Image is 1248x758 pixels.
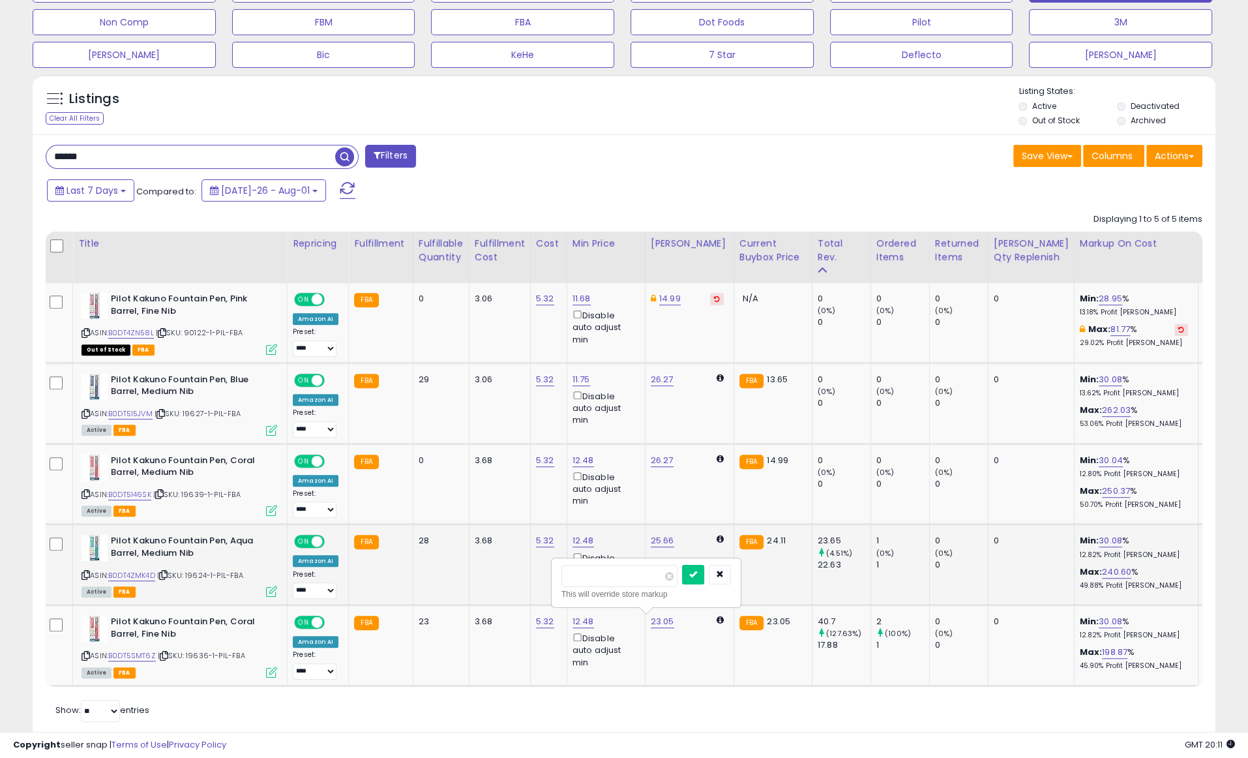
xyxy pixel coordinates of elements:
[885,628,911,639] small: (100%)
[717,455,724,463] i: Calculated using Dynamic Max Price.
[1099,454,1123,467] a: 30.04
[994,535,1064,547] div: 0
[221,184,310,197] span: [DATE]-26 - Aug-01
[293,237,343,250] div: Repricing
[536,373,554,386] a: 5.32
[82,616,108,642] img: 41aXZKXX0XL._SL40_.jpg
[876,374,929,386] div: 0
[1080,404,1103,416] b: Max:
[994,237,1069,264] div: [PERSON_NAME] Qty Replenish
[1074,232,1198,283] th: The percentage added to the cost of goods (COGS) that forms the calculator for Min & Max prices.
[82,616,277,676] div: ASIN:
[1080,485,1103,497] b: Max:
[323,536,344,547] span: OFF
[572,631,635,669] div: Disable auto adjust min
[1080,551,1188,560] p: 12.82% Profit [PERSON_NAME]
[1080,581,1188,590] p: 49.88% Profit [PERSON_NAME]
[293,650,338,680] div: Preset:
[293,489,338,519] div: Preset:
[111,738,167,751] a: Terms of Use
[536,292,554,305] a: 5.32
[1080,500,1188,509] p: 50.70% Profit [PERSON_NAME]
[1131,100,1180,112] label: Deactivated
[988,232,1074,283] th: Please note that this number is a calculation based on your required days of coverage and your ve...
[1080,293,1188,317] div: %
[323,617,344,628] span: OFF
[1131,115,1166,126] label: Archived
[536,615,554,628] a: 5.32
[826,548,852,558] small: (4.51%)
[1080,292,1099,305] b: Min:
[293,555,338,567] div: Amazon AI
[767,454,788,466] span: 14.99
[354,374,378,388] small: FBA
[431,9,614,35] button: FBA
[651,373,674,386] a: 26.27
[572,470,635,508] div: Disable auto adjust min
[1080,373,1099,386] b: Min:
[1080,535,1188,559] div: %
[830,9,1013,35] button: Pilot
[651,454,674,467] a: 26.27
[354,293,378,307] small: FBA
[1102,485,1130,498] a: 250.37
[108,489,151,500] a: B0DT5146SK
[475,293,520,305] div: 3.06
[935,639,988,651] div: 0
[1029,42,1212,68] button: [PERSON_NAME]
[876,316,929,328] div: 0
[419,616,459,628] div: 23
[1080,419,1188,429] p: 53.06% Profit [PERSON_NAME]
[1080,631,1188,640] p: 12.82% Profit [PERSON_NAME]
[1110,323,1130,336] a: 81.77
[935,467,953,478] small: (0%)
[113,667,136,678] span: FBA
[1093,213,1202,226] div: Displaying 1 to 5 of 5 items
[876,639,929,651] div: 1
[876,455,929,466] div: 0
[876,467,895,478] small: (0%)
[818,639,870,651] div: 17.88
[293,408,338,438] div: Preset:
[1099,292,1122,305] a: 28.95
[818,316,870,328] div: 0
[108,408,153,419] a: B0DT515JVM
[111,616,269,643] b: Pilot Kakuno Fountain Pen, Coral Barrel, Fine Nib
[157,570,243,581] span: | SKU: 19624-1-PIL-FBA
[419,293,459,305] div: 0
[82,586,111,598] span: All listings currently available for purchase on Amazon
[1080,308,1188,317] p: 13.18% Profit [PERSON_NAME]
[46,112,104,125] div: Clear All Filters
[818,305,836,316] small: (0%)
[994,374,1064,386] div: 0
[739,535,764,549] small: FBA
[818,467,836,478] small: (0%)
[111,293,269,320] b: Pilot Kakuno Fountain Pen, Pink Barrel, Fine Nib
[1080,404,1188,429] div: %
[158,650,245,661] span: | SKU: 19636-1-PIL-FBA
[1032,115,1080,126] label: Out of Stock
[82,535,277,596] div: ASIN:
[876,548,895,558] small: (0%)
[1088,323,1111,335] b: Max:
[818,616,870,628] div: 40.7
[113,425,136,436] span: FBA
[818,386,836,397] small: (0%)
[876,478,929,490] div: 0
[1080,455,1188,479] div: %
[33,9,216,35] button: Non Comp
[475,374,520,386] div: 3.06
[323,455,344,466] span: OFF
[935,293,988,305] div: 0
[1080,534,1099,547] b: Min:
[572,615,594,628] a: 12.48
[1080,374,1188,398] div: %
[1099,373,1122,386] a: 30.08
[631,42,814,68] button: 7 Star
[876,559,929,571] div: 1
[293,475,338,487] div: Amazon AI
[935,548,953,558] small: (0%)
[651,615,674,628] a: 23.05
[153,489,241,500] span: | SKU: 19639-1-PIL-FBA
[935,374,988,386] div: 0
